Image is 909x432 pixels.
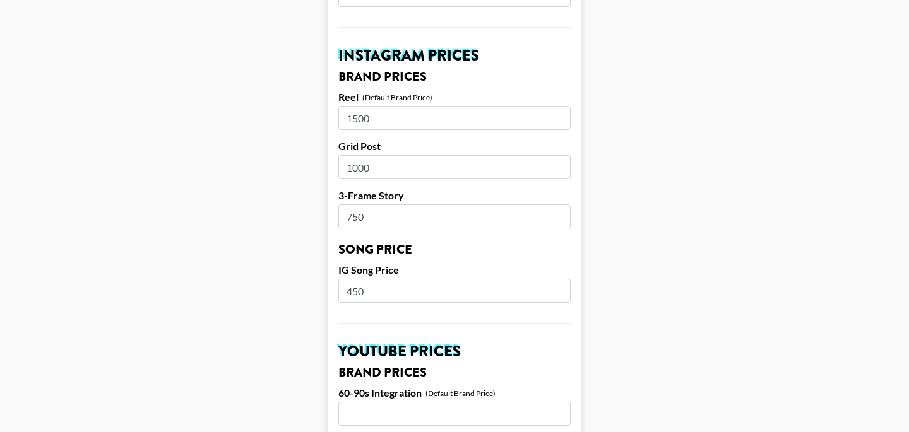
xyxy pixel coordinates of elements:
[338,91,359,103] label: Reel
[338,243,571,256] h3: Song Price
[422,388,496,398] div: - (Default Brand Price)
[338,189,571,202] label: 3-Frame Story
[338,366,571,379] h3: Brand Prices
[338,48,571,63] h2: Instagram Prices
[338,71,571,83] h3: Brand Prices
[338,264,571,276] label: IG Song Price
[338,387,422,399] label: 60-90s Integration
[338,344,571,359] h2: YouTube Prices
[338,140,571,153] label: Grid Post
[359,93,432,102] div: - (Default Brand Price)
